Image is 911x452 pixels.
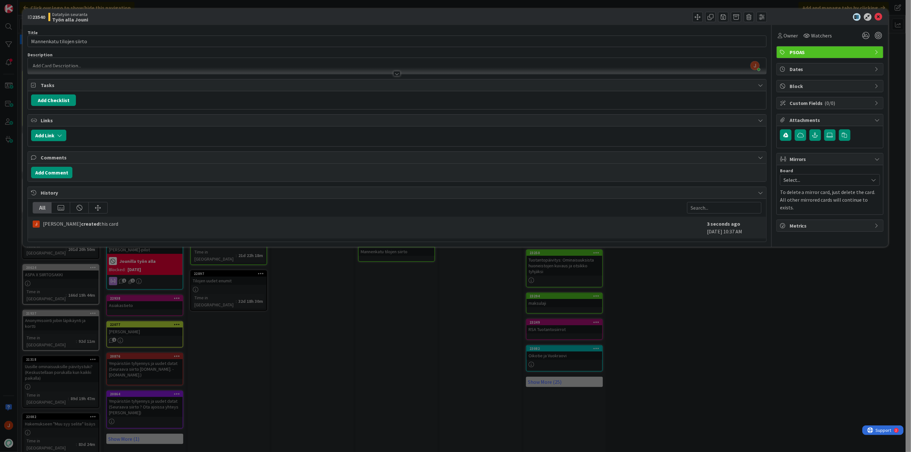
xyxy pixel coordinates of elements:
span: Board [780,168,793,173]
p: To delete a mirror card, just delete the card. All other mirrored cards will continue to exists. [780,188,880,211]
div: All [33,202,52,213]
button: Add Comment [31,167,72,178]
span: Block [790,82,872,90]
b: Työn alla Jouni [52,17,88,22]
b: 23540 [32,14,45,20]
span: Support [13,1,29,9]
span: Tasks [41,81,755,89]
span: PSOAS [790,48,872,56]
label: Title [28,30,38,36]
img: JM [33,221,40,228]
span: ( 0/0 ) [825,100,835,106]
span: ID [28,13,45,21]
b: created [81,221,99,227]
b: 3 seconds ago [707,221,740,227]
span: Select... [784,175,866,184]
img: AAcHTtdL3wtcyn1eGseKwND0X38ITvXuPg5_7r7WNcK5=s96-c [751,61,759,70]
span: Dates [790,65,872,73]
span: Links [41,117,755,124]
span: Metrics [790,222,872,230]
span: Datatyön seuranta [52,12,88,17]
span: Description [28,52,53,58]
span: Comments [41,154,755,161]
span: [PERSON_NAME] this card [43,220,118,228]
span: Watchers [811,32,832,39]
span: Owner [784,32,798,39]
input: Search... [687,202,761,214]
input: type card name here... [28,36,767,47]
span: Custom Fields [790,99,872,107]
div: [DATE] 10:37 AM [707,220,761,235]
button: Add Link [31,130,66,141]
button: Add Checklist [31,94,76,106]
span: Attachments [790,116,872,124]
span: Mirrors [790,155,872,163]
span: History [41,189,755,197]
div: 2 [33,3,35,8]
